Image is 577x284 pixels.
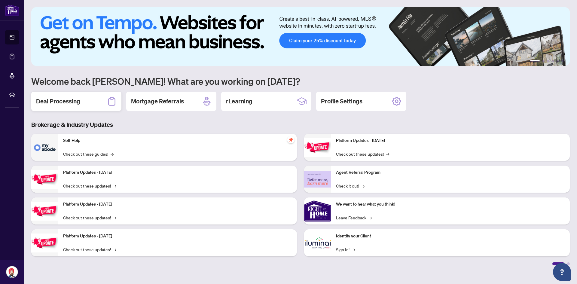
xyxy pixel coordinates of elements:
[63,214,116,221] a: Check out these updates!→
[63,182,116,189] a: Check out these updates!→
[6,266,18,278] img: Profile Icon
[31,75,570,87] h1: Welcome back [PERSON_NAME]! What are you working on [DATE]?
[542,60,545,62] button: 2
[386,151,389,157] span: →
[31,170,58,189] img: Platform Updates - September 16, 2025
[336,233,565,240] p: Identify your Client
[111,151,114,157] span: →
[131,97,184,105] h2: Mortgage Referrals
[553,263,571,281] button: Open asap
[31,202,58,221] img: Platform Updates - July 21, 2025
[336,151,389,157] a: Check out these updates!→
[362,182,365,189] span: →
[5,5,19,16] img: logo
[113,182,116,189] span: →
[561,60,564,62] button: 6
[63,233,292,240] p: Platform Updates - [DATE]
[547,60,549,62] button: 3
[369,214,372,221] span: →
[336,182,365,189] a: Check it out!→
[31,134,58,161] img: Self-Help
[31,7,570,66] img: Slide 0
[336,246,355,253] a: Sign In!→
[226,97,252,105] h2: rLearning
[304,229,331,256] img: Identify your Client
[63,246,116,253] a: Check out these updates!→
[63,137,292,144] p: Self-Help
[63,151,114,157] a: Check out these guides!→
[304,197,331,224] img: We want to hear what you think!
[557,60,559,62] button: 5
[113,214,116,221] span: →
[304,138,331,157] img: Platform Updates - June 23, 2025
[336,137,565,144] p: Platform Updates - [DATE]
[336,214,372,221] a: Leave Feedback→
[36,97,80,105] h2: Deal Processing
[336,169,565,176] p: Agent Referral Program
[530,60,540,62] button: 1
[304,171,331,188] img: Agent Referral Program
[352,246,355,253] span: →
[63,201,292,208] p: Platform Updates - [DATE]
[63,169,292,176] p: Platform Updates - [DATE]
[321,97,362,105] h2: Profile Settings
[336,201,565,208] p: We want to hear what you think!
[31,234,58,252] img: Platform Updates - July 8, 2025
[31,121,570,129] h3: Brokerage & Industry Updates
[113,246,116,253] span: →
[552,60,554,62] button: 4
[287,136,295,143] span: pushpin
